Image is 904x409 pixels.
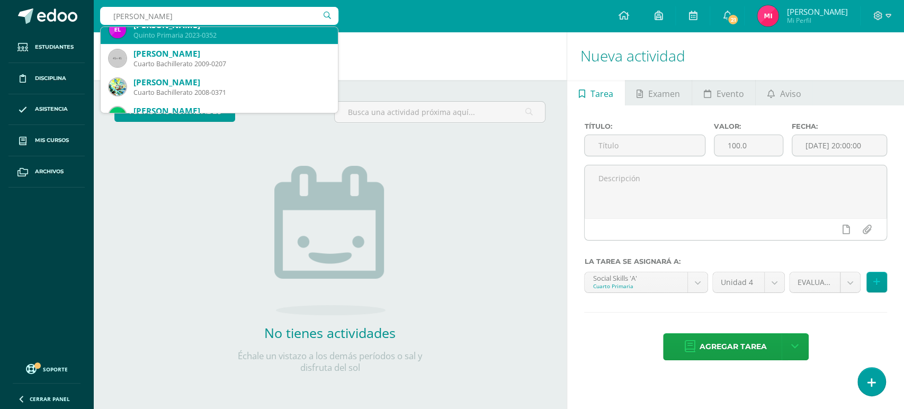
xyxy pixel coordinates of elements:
div: Quinto Primaria 2023-0352 [133,31,329,40]
input: Fecha de entrega [792,135,887,156]
span: Agregar tarea [700,334,767,360]
img: 67e357ac367b967c23576a478ea07591.png [757,5,778,26]
span: Archivos [35,167,64,176]
a: Asistencia [8,94,85,126]
img: 45x45 [109,50,126,67]
span: Asistencia [35,105,68,113]
a: Estudiantes [8,32,85,63]
span: Examen [648,81,680,106]
a: EVALUACIÓN (30.0pts) [790,272,860,292]
div: Social Skills 'A' [593,272,679,282]
img: cead2076de837d5d7ff475a9ed3b525e.png [109,21,126,38]
a: Disciplina [8,63,85,94]
a: Evento [692,80,755,105]
h1: Nueva actividad [580,32,891,80]
img: 9e94b15090e599567aee67d4d1851f0d.png [109,107,126,124]
span: Tarea [590,81,613,106]
span: [PERSON_NAME] [786,6,847,17]
a: Mis cursos [8,125,85,156]
label: Título: [584,122,705,130]
img: 475ef3b21ee4b15e55fd2b0b8c2ae6a4.png [109,78,126,95]
a: Unidad 4 [713,272,784,292]
input: Busca una actividad próxima aquí... [335,102,545,122]
a: Soporte [13,361,80,376]
div: Cuarto Bachillerato 2009-0207 [133,59,329,68]
span: 21 [727,14,739,25]
div: [PERSON_NAME] [133,77,329,88]
a: Tarea [567,80,624,105]
div: [PERSON_NAME] [133,105,329,117]
img: no_activities.png [274,166,386,315]
span: Mis cursos [35,136,69,145]
a: Aviso [756,80,812,105]
div: [PERSON_NAME] [133,48,329,59]
input: Título [585,135,705,156]
span: Soporte [43,366,68,373]
label: La tarea se asignará a: [584,257,887,265]
label: Fecha: [792,122,887,130]
input: Puntos máximos [714,135,783,156]
div: Cuarto Bachillerato 2008-0371 [133,88,329,97]
span: Unidad 4 [721,272,756,292]
h2: No tienes actividades [224,324,436,342]
div: Cuarto Primaria [593,282,679,290]
span: EVALUACIÓN (30.0pts) [798,272,832,292]
a: Social Skills 'A'Cuarto Primaria [585,272,707,292]
span: Cerrar panel [30,395,70,403]
span: Aviso [780,81,801,106]
span: Mi Perfil [786,16,847,25]
span: Evento [716,81,744,106]
label: Valor: [714,122,783,130]
span: Disciplina [35,74,66,83]
span: Estudiantes [35,43,74,51]
input: Busca un usuario... [100,7,338,25]
a: Archivos [8,156,85,188]
p: Échale un vistazo a los demás períodos o sal y disfruta del sol [224,350,436,374]
a: Examen [625,80,692,105]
